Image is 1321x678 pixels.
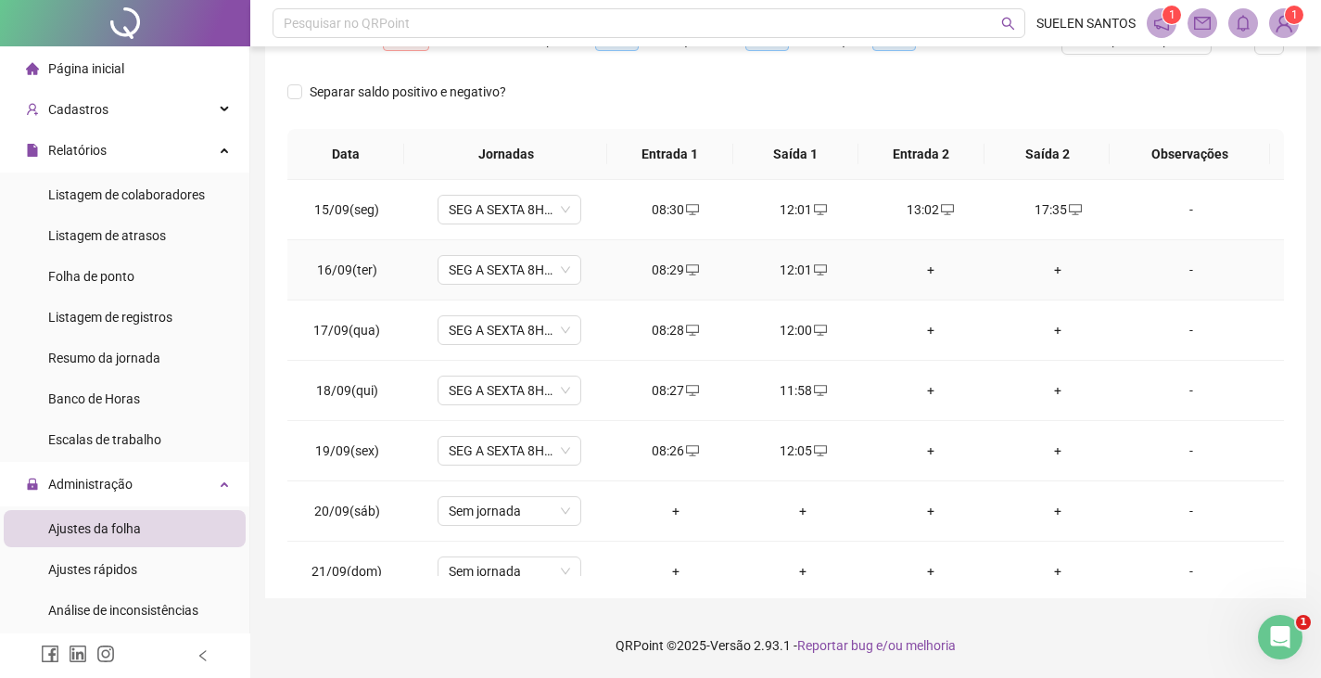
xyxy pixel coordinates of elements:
[1010,260,1108,280] div: +
[882,501,980,521] div: +
[882,441,980,461] div: +
[449,437,570,465] span: SEG A SEXTA 8H - 8:30-12:00-13:00-17:30
[449,196,570,224] span: SEG A SEXTA 8H - 8:30-12:00-13:00-17:30
[1010,320,1108,340] div: +
[882,380,980,401] div: +
[48,351,160,365] span: Resumo da jornada
[26,144,39,157] span: file
[48,61,124,76] span: Página inicial
[48,432,161,447] span: Escalas de trabalho
[627,199,725,220] div: 08:30
[1137,320,1246,340] div: -
[302,82,514,102] span: Separar saldo positivo e negativo?
[1010,561,1108,582] div: +
[812,203,827,216] span: desktop
[449,316,570,344] span: SEG A SEXTA 8H - 8:30-12:00-13:00-17:30
[754,260,852,280] div: 12:01
[314,504,380,518] span: 20/09(sáb)
[48,143,107,158] span: Relatórios
[627,380,725,401] div: 08:27
[1137,199,1246,220] div: -
[858,129,984,180] th: Entrada 2
[754,199,852,220] div: 12:01
[449,497,570,525] span: Sem jornada
[449,256,570,284] span: SEG A SEXTA 8H - 8:30-12:00-13:00-17:30
[684,444,699,457] span: desktop
[26,103,39,116] span: user-add
[41,645,59,663] span: facebook
[1162,6,1181,24] sup: 1
[317,262,377,277] span: 16/09(ter)
[48,562,137,577] span: Ajustes rápidos
[882,561,980,582] div: +
[1137,260,1246,280] div: -
[627,441,725,461] div: 08:26
[627,561,725,582] div: +
[1067,203,1082,216] span: desktop
[250,613,1321,678] footer: QRPoint © 2025 - 2.93.1 -
[1010,380,1108,401] div: +
[812,263,827,276] span: desktop
[754,320,852,340] div: 12:00
[311,564,382,579] span: 21/09(dom)
[1124,144,1254,164] span: Observações
[984,129,1111,180] th: Saída 2
[710,638,751,653] span: Versão
[754,561,852,582] div: +
[1153,15,1170,32] span: notification
[797,638,956,653] span: Reportar bug e/ou melhoria
[684,324,699,337] span: desktop
[1235,15,1251,32] span: bell
[1137,380,1246,401] div: -
[1010,199,1108,220] div: 17:35
[313,323,380,338] span: 17/09(qua)
[684,263,699,276] span: desktop
[754,380,852,401] div: 11:58
[48,102,108,117] span: Cadastros
[26,478,39,491] span: lock
[1010,501,1108,521] div: +
[882,320,980,340] div: +
[882,199,980,220] div: 13:02
[607,129,733,180] th: Entrada 1
[1285,6,1303,24] sup: Atualize o seu contato no menu Meus Dados
[197,649,210,662] span: left
[1258,615,1302,659] iframe: Intercom live chat
[449,377,570,404] span: SEG A SEXTA 8H - 8:30-12:00-13:00-17:30
[48,269,134,284] span: Folha de ponto
[48,603,198,618] span: Análise de inconsistências
[754,501,852,521] div: +
[48,187,205,202] span: Listagem de colaboradores
[1194,15,1211,32] span: mail
[684,384,699,397] span: desktop
[812,444,827,457] span: desktop
[316,383,378,398] span: 18/09(qui)
[1169,8,1175,21] span: 1
[404,129,606,180] th: Jornadas
[449,557,570,585] span: Sem jornada
[627,320,725,340] div: 08:28
[627,260,725,280] div: 08:29
[1137,441,1246,461] div: -
[1291,8,1298,21] span: 1
[733,129,859,180] th: Saída 1
[48,310,172,325] span: Listagem de registros
[48,391,140,406] span: Banco de Horas
[96,645,115,663] span: instagram
[315,443,379,458] span: 19/09(sex)
[1001,17,1015,31] span: search
[48,228,166,243] span: Listagem de atrasos
[754,441,852,461] div: 12:05
[69,645,87,663] span: linkedin
[48,477,133,492] span: Administração
[1010,441,1108,461] div: +
[1296,615,1311,630] span: 1
[1110,129,1269,180] th: Observações
[882,260,980,280] div: +
[1137,561,1246,582] div: -
[1137,501,1246,521] div: -
[812,384,827,397] span: desktop
[287,129,404,180] th: Data
[48,521,141,536] span: Ajustes da folha
[314,202,379,217] span: 15/09(seg)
